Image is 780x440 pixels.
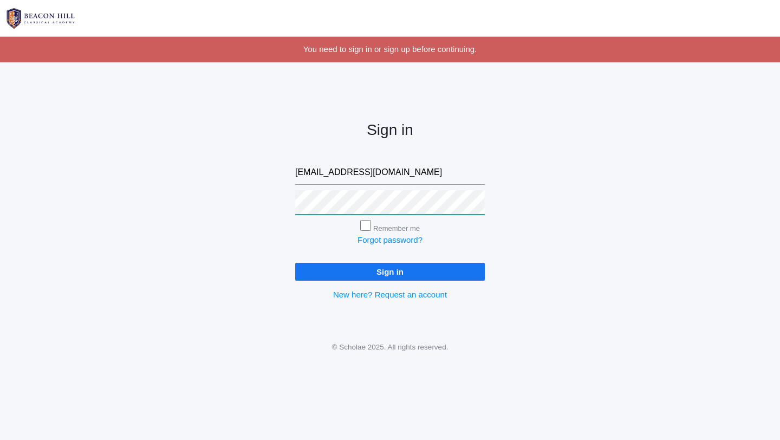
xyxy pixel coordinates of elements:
h2: Sign in [295,122,485,139]
a: New here? Request an account [333,290,447,299]
input: Email address [295,160,485,185]
a: Forgot password? [357,235,422,244]
label: Remember me [373,224,420,232]
input: Sign in [295,263,485,281]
